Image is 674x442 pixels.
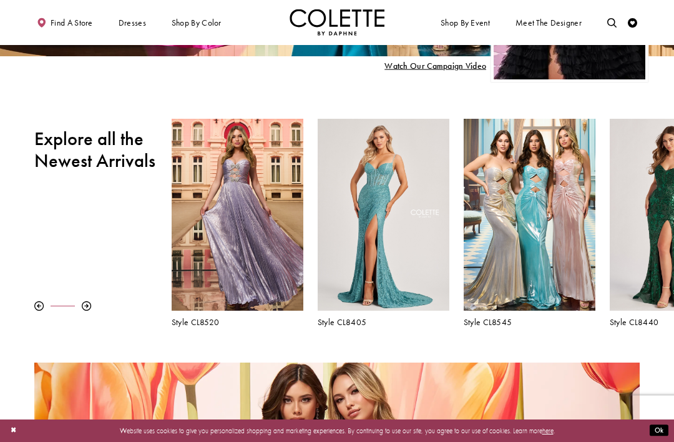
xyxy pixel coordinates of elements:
[51,18,93,28] span: Find a store
[318,119,449,311] a: Visit Colette by Daphne Style No. CL8405 Page
[290,9,384,36] a: Visit Home Page
[513,9,584,36] a: Meet the designer
[172,119,303,311] a: Visit Colette by Daphne Style No. CL8520 Page
[290,9,384,36] img: Colette by Daphne
[542,426,554,435] a: here
[464,119,595,311] a: Visit Colette by Daphne Style No. CL8545 Page
[318,318,449,328] a: Style CL8405
[172,318,303,328] a: Style CL8520
[605,9,619,36] a: Toggle search
[34,9,95,36] a: Find a store
[456,112,602,335] div: Colette by Daphne Style No. CL8545
[464,318,595,328] a: Style CL8545
[441,18,490,28] span: Shop By Event
[116,9,149,36] span: Dresses
[625,9,640,36] a: Check Wishlist
[650,425,668,437] button: Submit Dialog
[438,9,492,36] span: Shop By Event
[172,18,222,28] span: Shop by color
[119,18,146,28] span: Dresses
[384,61,486,71] span: Play Slide #15 Video
[68,424,606,437] p: Website uses cookies to give you personalized shopping and marketing experiences. By continuing t...
[6,423,21,439] button: Close Dialog
[515,18,582,28] span: Meet the designer
[310,112,456,335] div: Colette by Daphne Style No. CL8405
[164,112,310,335] div: Colette by Daphne Style No. CL8520
[169,9,223,36] span: Shop by color
[34,129,157,173] h2: Explore all the Newest Arrivals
